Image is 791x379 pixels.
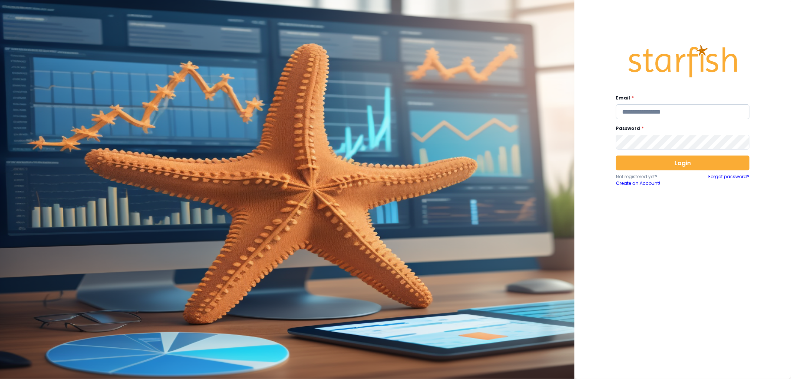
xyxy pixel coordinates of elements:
[616,95,745,101] label: Email
[616,125,745,132] label: Password
[627,38,738,85] img: Logo.42cb71d561138c82c4ab.png
[616,173,683,180] p: Not registered yet?
[616,156,749,170] button: Login
[708,173,749,187] a: Forgot password?
[616,180,683,187] a: Create an Account!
